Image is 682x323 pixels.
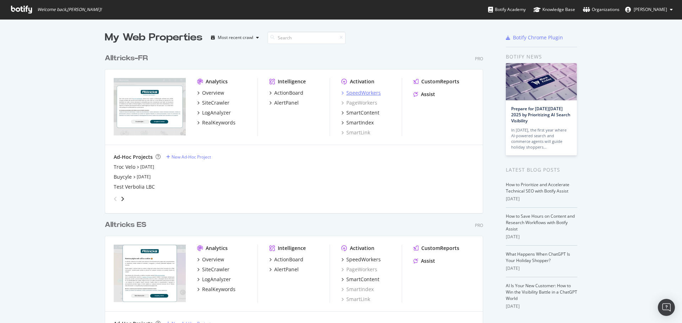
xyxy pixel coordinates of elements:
[341,89,381,96] a: SpeedWorkers
[274,99,299,106] div: AlertPanel
[506,283,577,301] a: AI Is Your New Customer: How to Win the Visibility Battle in a ChatGPT World
[114,78,186,135] img: alltricks.fr
[278,78,306,85] div: Intelligence
[341,129,370,136] a: SmartLink
[269,266,299,273] a: AlertPanel
[421,78,459,85] div: CustomReports
[197,256,224,263] a: Overview
[506,182,569,194] a: How to Prioritize and Accelerate Technical SEO with Botify Assist
[658,299,675,316] div: Open Intercom Messenger
[278,245,306,252] div: Intelligence
[202,266,229,273] div: SiteCrawler
[114,245,186,302] img: alltricks.es
[202,286,236,293] div: RealKeywords
[197,266,229,273] a: SiteCrawler
[105,30,202,45] div: My Web Properties
[506,303,577,310] div: [DATE]
[37,7,102,12] span: Welcome back, [PERSON_NAME] !
[350,245,374,252] div: Activation
[105,220,149,230] a: Alltricks ES
[506,34,563,41] a: Botify Chrome Plugin
[120,195,125,202] div: angle-right
[421,91,435,98] div: Assist
[166,154,211,160] a: New Ad-Hoc Project
[172,154,211,160] div: New Ad-Hoc Project
[341,119,374,126] a: SmartIndex
[202,99,229,106] div: SiteCrawler
[346,109,379,116] div: SmartContent
[202,119,236,126] div: RealKeywords
[140,164,154,170] a: [DATE]
[137,174,151,180] a: [DATE]
[511,106,570,124] a: Prepare for [DATE][DATE] 2025 by Prioritizing AI Search Visibility
[341,266,377,273] div: PageWorkers
[341,276,379,283] a: SmartContent
[413,245,459,252] a: CustomReports
[475,56,483,62] div: Pro
[197,119,236,126] a: RealKeywords
[341,256,381,263] a: SpeedWorkers
[114,173,132,180] a: Buycyle
[350,78,374,85] div: Activation
[208,32,262,43] button: Most recent crawl
[111,193,120,205] div: angle-left
[506,265,577,272] div: [DATE]
[206,78,228,85] div: Analytics
[202,256,224,263] div: Overview
[506,196,577,202] div: [DATE]
[506,166,577,174] div: Latest Blog Posts
[197,286,236,293] a: RealKeywords
[197,276,231,283] a: LogAnalyzer
[274,256,303,263] div: ActionBoard
[114,163,135,171] a: Troc Velo
[421,245,459,252] div: CustomReports
[269,89,303,96] a: ActionBoard
[534,6,575,13] div: Knowledge Base
[413,78,459,85] a: CustomReports
[346,119,374,126] div: SmartIndex
[513,34,563,41] div: Botify Chrome Plugin
[218,35,253,40] div: Most recent crawl
[114,183,155,190] a: Test Verbolia LBC
[413,91,435,98] a: Assist
[202,276,231,283] div: LogAnalyzer
[346,276,379,283] div: SmartContent
[105,53,151,63] a: Alltricks-FR
[341,109,379,116] a: SmartContent
[346,256,381,263] div: SpeedWorkers
[341,296,370,303] a: SmartLink
[475,222,483,228] div: Pro
[197,109,231,116] a: LogAnalyzer
[114,154,153,161] div: Ad-Hoc Projects
[488,6,526,13] div: Botify Academy
[506,213,575,232] a: How to Save Hours on Content and Research Workflows with Botify Assist
[506,63,577,100] img: Prepare for Black Friday 2025 by Prioritizing AI Search Visibility
[197,99,229,106] a: SiteCrawler
[269,256,303,263] a: ActionBoard
[346,89,381,96] div: SpeedWorkers
[202,89,224,96] div: Overview
[274,89,303,96] div: ActionBoard
[511,127,572,150] div: In [DATE], the first year where AI-powered search and commerce agents will guide holiday shoppers…
[206,245,228,252] div: Analytics
[506,234,577,240] div: [DATE]
[105,53,148,63] div: Alltricks-FR
[341,99,377,106] a: PageWorkers
[267,32,346,44] input: Search
[274,266,299,273] div: AlertPanel
[634,6,667,12] span: Antonin Anger
[197,89,224,96] a: Overview
[105,220,146,230] div: Alltricks ES
[619,4,678,15] button: [PERSON_NAME]
[506,53,577,61] div: Botify news
[341,286,374,293] a: SmartIndex
[202,109,231,116] div: LogAnalyzer
[269,99,299,106] a: AlertPanel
